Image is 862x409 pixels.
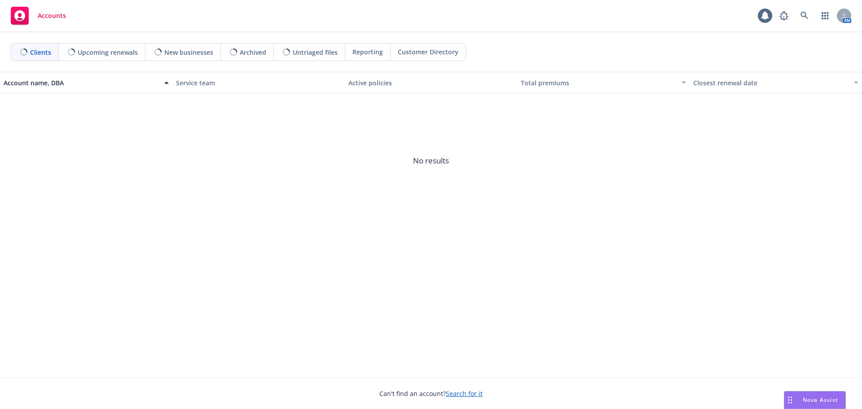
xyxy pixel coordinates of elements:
span: Archived [240,48,266,57]
div: Closest renewal date [693,78,849,88]
span: Untriaged files [293,48,338,57]
a: Report a Bug [775,7,793,25]
span: Accounts [38,12,66,19]
a: Accounts [7,3,70,28]
div: Service team [176,78,341,88]
button: Closest renewal date [690,72,862,93]
span: Clients [30,48,51,57]
button: Active policies [345,72,517,93]
div: Drag to move [784,391,796,409]
span: Upcoming renewals [78,48,138,57]
button: Total premiums [517,72,690,93]
div: Active policies [348,78,514,88]
span: Customer Directory [398,47,458,57]
span: Reporting [352,47,383,57]
a: Switch app [816,7,834,25]
span: New businesses [164,48,213,57]
div: Total premiums [521,78,676,88]
span: Nova Assist [803,396,838,404]
div: Account name, DBA [4,78,159,88]
a: Search [796,7,814,25]
button: Nova Assist [784,391,846,409]
span: Can't find an account? [379,389,483,398]
button: Service team [172,72,345,93]
a: Search for it [446,389,483,398]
